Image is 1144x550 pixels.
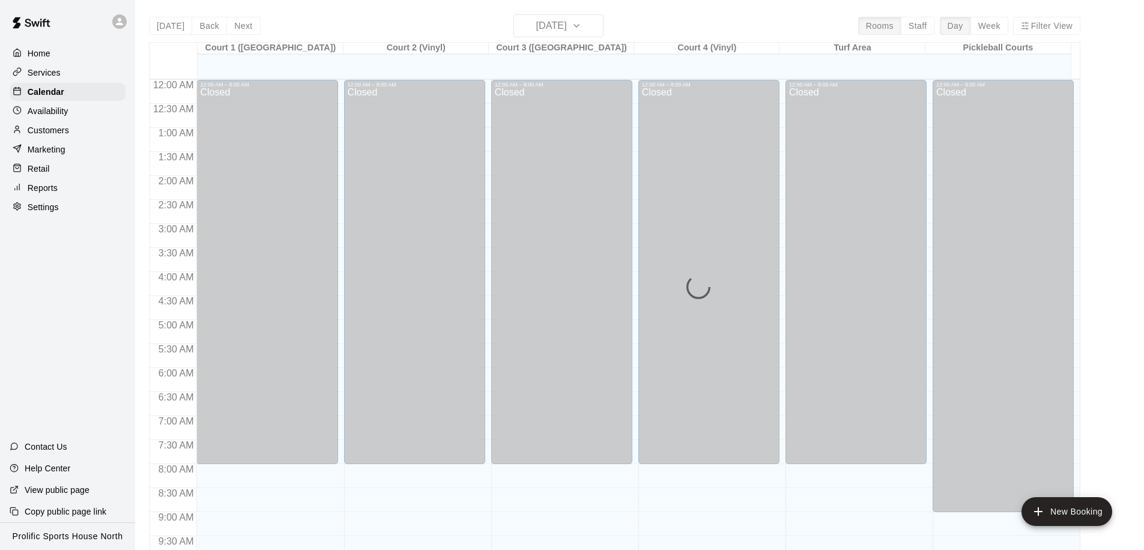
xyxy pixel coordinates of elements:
a: Reports [10,179,126,197]
p: Marketing [28,144,65,156]
div: 12:00 AM – 8:00 AM: Closed [344,80,485,464]
p: Services [28,67,61,79]
p: Contact Us [25,441,67,453]
span: 9:00 AM [156,512,197,522]
div: 12:00 AM – 8:00 AM [348,82,482,88]
span: 12:00 AM [150,80,197,90]
div: 12:00 AM – 8:00 AM: Closed [491,80,632,464]
div: Closed [642,88,776,468]
div: Court 1 ([GEOGRAPHIC_DATA]) [198,43,343,54]
span: 1:30 AM [156,152,197,162]
div: 12:00 AM – 8:00 AM: Closed [196,80,337,464]
div: Closed [348,88,482,468]
a: Availability [10,102,126,120]
span: 5:00 AM [156,320,197,330]
p: Settings [28,201,59,213]
span: 8:00 AM [156,464,197,474]
span: 4:30 AM [156,296,197,306]
span: 8:30 AM [156,488,197,498]
a: Retail [10,160,126,178]
div: 12:00 AM – 9:00 AM: Closed [933,80,1074,512]
span: 5:30 AM [156,344,197,354]
p: Home [28,47,50,59]
div: 12:00 AM – 8:00 AM: Closed [785,80,927,464]
span: 7:30 AM [156,440,197,450]
div: Court 2 (Vinyl) [344,43,489,54]
a: Home [10,44,126,62]
div: 12:00 AM – 8:00 AM [789,82,923,88]
p: Availability [28,105,68,117]
div: 12:00 AM – 8:00 AM [495,82,629,88]
span: 1:00 AM [156,128,197,138]
div: 12:00 AM – 8:00 AM [642,82,776,88]
p: Help Center [25,462,70,474]
p: Retail [28,163,50,175]
div: Turf Area [779,43,925,54]
span: 2:30 AM [156,200,197,210]
span: 4:00 AM [156,272,197,282]
div: Pickleball Courts [925,43,1071,54]
div: Closed [200,88,334,468]
button: add [1021,497,1112,526]
p: Calendar [28,86,64,98]
p: View public page [25,484,89,496]
div: Court 3 ([GEOGRAPHIC_DATA]) [489,43,634,54]
div: 12:00 AM – 8:00 AM [200,82,334,88]
div: 12:00 AM – 8:00 AM: Closed [638,80,779,464]
a: Services [10,64,126,82]
a: Customers [10,121,126,139]
a: Calendar [10,83,126,101]
span: 2:00 AM [156,176,197,186]
div: Closed [789,88,923,468]
a: Settings [10,198,126,216]
span: 3:30 AM [156,248,197,258]
span: 12:30 AM [150,104,197,114]
span: 3:00 AM [156,224,197,234]
span: 6:30 AM [156,392,197,402]
p: Copy public page link [25,506,106,518]
span: 7:00 AM [156,416,197,426]
div: 12:00 AM – 9:00 AM [936,82,1070,88]
p: Customers [28,124,69,136]
span: 6:00 AM [156,368,197,378]
p: Prolific Sports House North [13,530,123,543]
div: Court 4 (Vinyl) [634,43,779,54]
a: Marketing [10,141,126,159]
span: 9:30 AM [156,536,197,546]
p: Reports [28,182,58,194]
div: Closed [936,88,1070,516]
div: Closed [495,88,629,468]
